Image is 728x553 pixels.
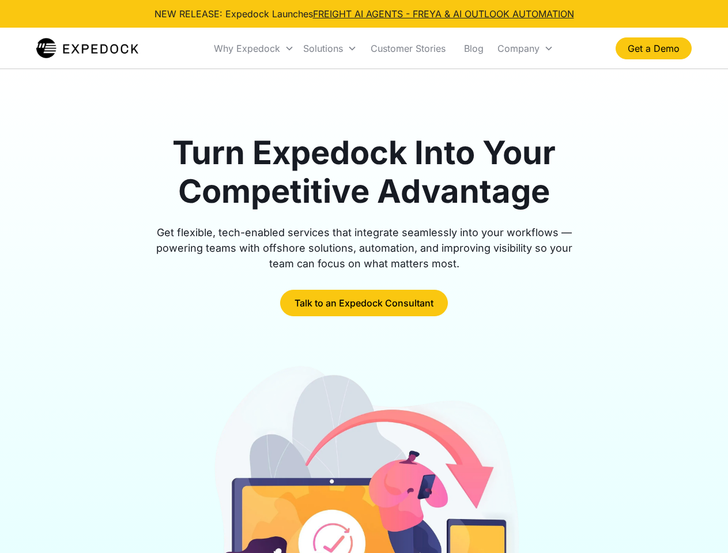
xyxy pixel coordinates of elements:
[154,7,574,21] div: NEW RELEASE: Expedock Launches
[299,29,361,68] div: Solutions
[493,29,558,68] div: Company
[280,290,448,316] a: Talk to an Expedock Consultant
[209,29,299,68] div: Why Expedock
[214,43,280,54] div: Why Expedock
[670,498,728,553] iframe: Chat Widget
[36,37,138,60] img: Expedock Logo
[143,134,586,211] h1: Turn Expedock Into Your Competitive Advantage
[36,37,138,60] a: home
[313,8,574,20] a: FREIGHT AI AGENTS - FREYA & AI OUTLOOK AUTOMATION
[497,43,540,54] div: Company
[303,43,343,54] div: Solutions
[143,225,586,271] div: Get flexible, tech-enabled services that integrate seamlessly into your workflows — powering team...
[616,37,692,59] a: Get a Demo
[361,29,455,68] a: Customer Stories
[455,29,493,68] a: Blog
